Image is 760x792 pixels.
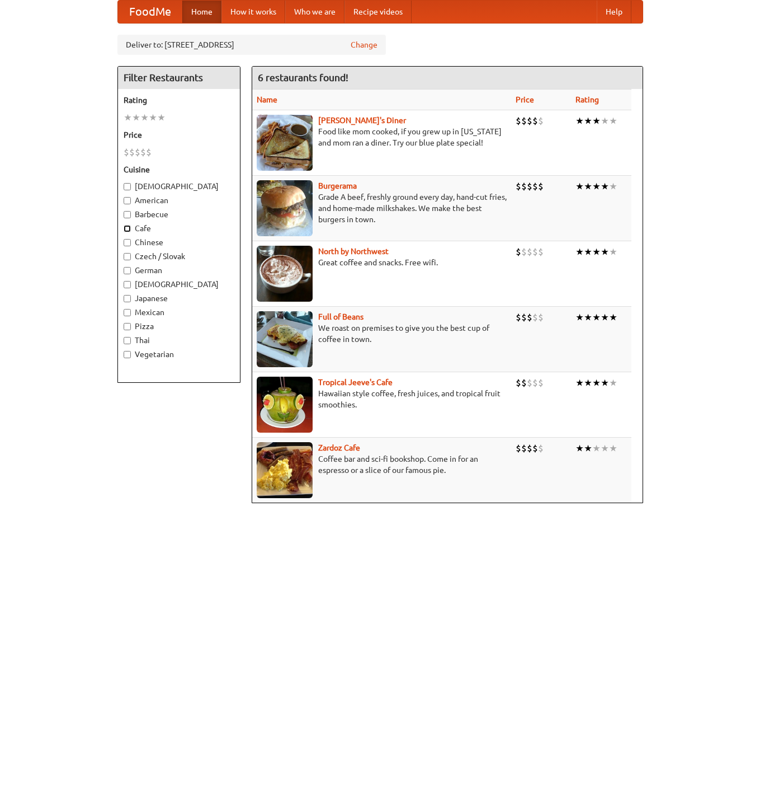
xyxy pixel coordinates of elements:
[124,237,234,248] label: Chinese
[124,129,234,140] h5: Price
[118,67,240,89] h4: Filter Restaurants
[318,378,393,387] b: Tropical Jeeve's Cafe
[597,1,631,23] a: Help
[527,115,532,127] li: $
[124,111,132,124] li: ★
[584,311,592,324] li: ★
[124,349,234,360] label: Vegetarian
[182,1,221,23] a: Home
[592,377,601,389] li: ★
[318,247,389,256] a: North by Northwest
[124,267,131,274] input: German
[516,180,521,193] li: $
[575,442,584,454] li: ★
[124,321,234,332] label: Pizza
[532,115,538,127] li: $
[609,377,617,389] li: ★
[257,191,507,225] p: Grade A beef, freshly ground every day, hand-cut fries, and home-made milkshakes. We make the bes...
[521,246,527,258] li: $
[257,377,313,433] img: jeeves.jpg
[527,442,532,454] li: $
[532,180,538,193] li: $
[146,146,152,158] li: $
[516,442,521,454] li: $
[124,223,234,234] label: Cafe
[527,311,532,324] li: $
[257,180,313,236] img: burgerama.jpg
[575,246,584,258] li: ★
[516,377,521,389] li: $
[601,246,609,258] li: ★
[532,311,538,324] li: $
[538,246,544,258] li: $
[538,377,544,389] li: $
[601,311,609,324] li: ★
[124,293,234,304] label: Japanese
[575,180,584,193] li: ★
[132,111,140,124] li: ★
[521,377,527,389] li: $
[124,183,131,190] input: [DEMOGRAPHIC_DATA]
[609,311,617,324] li: ★
[532,246,538,258] li: $
[575,311,584,324] li: ★
[124,253,131,260] input: Czech / Slovak
[124,335,234,346] label: Thai
[592,246,601,258] li: ★
[538,115,544,127] li: $
[124,251,234,262] label: Czech / Slovak
[257,311,313,367] img: beans.jpg
[516,311,521,324] li: $
[124,279,234,290] label: [DEMOGRAPHIC_DATA]
[157,111,166,124] li: ★
[575,95,599,104] a: Rating
[516,246,521,258] li: $
[538,180,544,193] li: $
[516,115,521,127] li: $
[124,265,234,276] label: German
[592,180,601,193] li: ★
[135,146,140,158] li: $
[532,442,538,454] li: $
[124,307,234,318] label: Mexican
[584,115,592,127] li: ★
[118,1,182,23] a: FoodMe
[601,115,609,127] li: ★
[124,225,131,232] input: Cafe
[124,239,131,246] input: Chinese
[257,257,507,268] p: Great coffee and snacks. Free wifi.
[318,181,357,190] a: Burgerama
[117,35,386,55] div: Deliver to: [STREET_ADDRESS]
[601,180,609,193] li: ★
[140,111,149,124] li: ★
[124,164,234,175] h5: Cuisine
[318,312,364,321] a: Full of Beans
[521,115,527,127] li: $
[258,72,348,83] ng-pluralize: 6 restaurants found!
[609,180,617,193] li: ★
[149,111,157,124] li: ★
[124,351,131,358] input: Vegetarian
[575,377,584,389] li: ★
[140,146,146,158] li: $
[124,309,131,316] input: Mexican
[584,377,592,389] li: ★
[521,311,527,324] li: $
[609,115,617,127] li: ★
[592,442,601,454] li: ★
[521,442,527,454] li: $
[575,115,584,127] li: ★
[538,311,544,324] li: $
[601,442,609,454] li: ★
[527,377,532,389] li: $
[592,311,601,324] li: ★
[318,443,360,452] a: Zardoz Cafe
[221,1,285,23] a: How it works
[257,95,277,104] a: Name
[532,377,538,389] li: $
[521,180,527,193] li: $
[318,116,406,125] a: [PERSON_NAME]'s Diner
